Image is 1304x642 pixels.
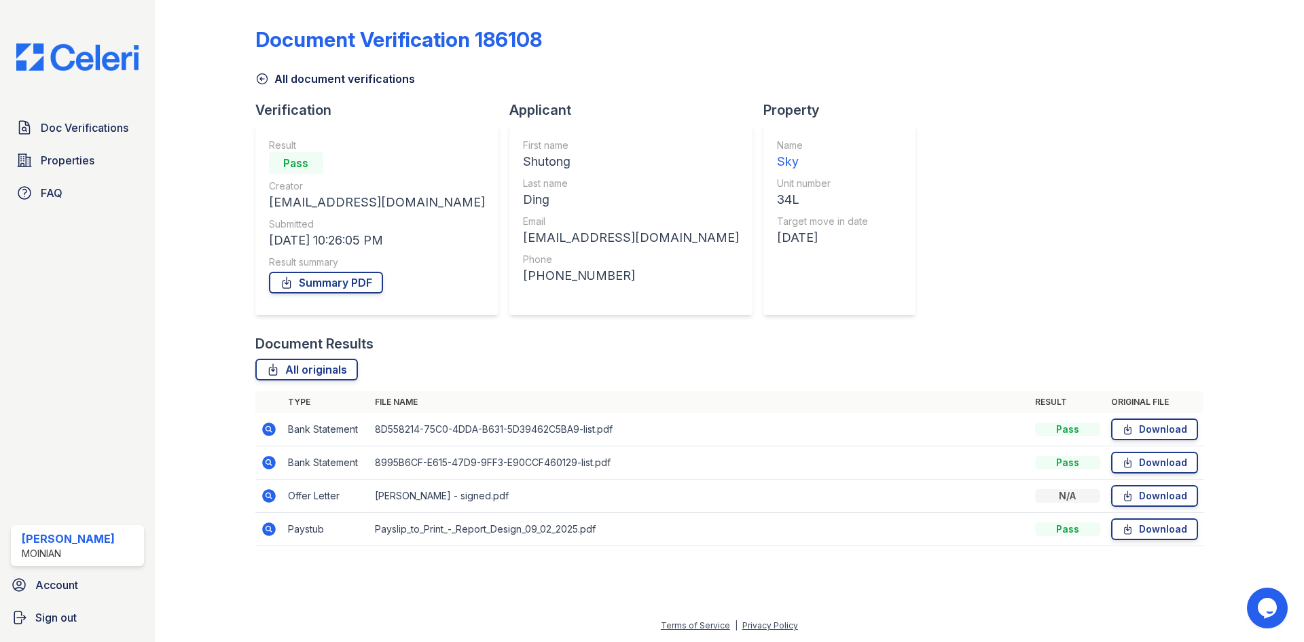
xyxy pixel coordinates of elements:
[5,604,149,631] a: Sign out
[777,139,868,171] a: Name Sky
[255,359,358,380] a: All originals
[11,147,144,174] a: Properties
[269,231,485,250] div: [DATE] 10:26:05 PM
[269,217,485,231] div: Submitted
[523,139,739,152] div: First name
[1035,456,1100,469] div: Pass
[523,152,739,171] div: Shutong
[269,272,383,293] a: Summary PDF
[1035,489,1100,503] div: N/A
[255,27,542,52] div: Document Verification 186108
[11,114,144,141] a: Doc Verifications
[1030,391,1106,413] th: Result
[41,185,62,201] span: FAQ
[269,255,485,269] div: Result summary
[369,446,1030,480] td: 8995B6CF-E615-47D9-9FF3-E90CCF460129-list.pdf
[283,480,369,513] td: Offer Letter
[283,413,369,446] td: Bank Statement
[735,620,738,630] div: |
[41,152,94,168] span: Properties
[523,228,739,247] div: [EMAIL_ADDRESS][DOMAIN_NAME]
[35,577,78,593] span: Account
[255,101,509,120] div: Verification
[5,571,149,599] a: Account
[742,620,798,630] a: Privacy Policy
[11,179,144,207] a: FAQ
[369,391,1030,413] th: File name
[41,120,128,136] span: Doc Verifications
[369,513,1030,546] td: Payslip_to_Print_-_Report_Design_09_02_2025.pdf
[255,334,374,353] div: Document Results
[1106,391,1203,413] th: Original file
[269,139,485,152] div: Result
[369,413,1030,446] td: 8D558214-75C0-4DDA-B631-5D39462C5BA9-list.pdf
[777,190,868,209] div: 34L
[1111,452,1198,474] a: Download
[1035,423,1100,436] div: Pass
[5,43,149,71] img: CE_Logo_Blue-a8612792a0a2168367f1c8372b55b34899dd931a85d93a1a3d3e32e68fde9ad4.png
[35,609,77,626] span: Sign out
[777,228,868,247] div: [DATE]
[283,513,369,546] td: Paystub
[269,179,485,193] div: Creator
[255,71,415,87] a: All document verifications
[22,531,115,547] div: [PERSON_NAME]
[777,215,868,228] div: Target move in date
[269,152,323,174] div: Pass
[777,139,868,152] div: Name
[777,152,868,171] div: Sky
[1035,522,1100,536] div: Pass
[763,101,926,120] div: Property
[777,177,868,190] div: Unit number
[661,620,730,630] a: Terms of Service
[1111,485,1198,507] a: Download
[523,215,739,228] div: Email
[523,190,739,209] div: Ding
[523,177,739,190] div: Last name
[283,391,369,413] th: Type
[509,101,763,120] div: Applicant
[269,193,485,212] div: [EMAIL_ADDRESS][DOMAIN_NAME]
[1111,518,1198,540] a: Download
[283,446,369,480] td: Bank Statement
[22,547,115,560] div: Moinian
[1247,588,1290,628] iframe: chat widget
[523,266,739,285] div: [PHONE_NUMBER]
[1111,418,1198,440] a: Download
[523,253,739,266] div: Phone
[369,480,1030,513] td: [PERSON_NAME] - signed.pdf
